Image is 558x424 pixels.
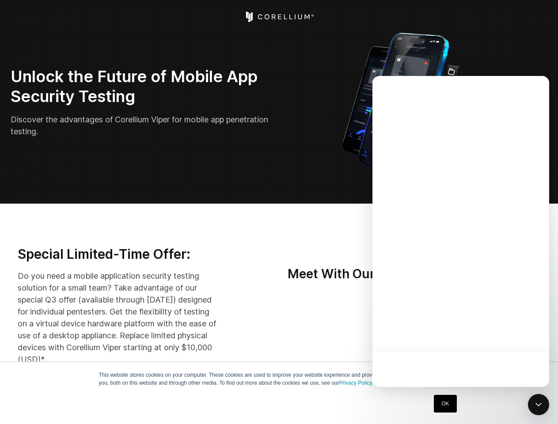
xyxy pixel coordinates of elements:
[288,266,500,281] strong: Meet With Our Team To Get Started
[339,380,373,386] a: Privacy Policy.
[528,394,549,415] div: Open Intercom Messenger
[99,371,459,387] p: This website stores cookies on your computer. These cookies are used to improve your website expe...
[334,28,467,182] img: Corellium_VIPER_Hero_1_1x
[244,11,314,22] a: Corellium Home
[11,67,273,106] h2: Unlock the Future of Mobile App Security Testing
[18,246,218,263] h3: Special Limited-Time Offer:
[434,395,456,413] a: OK
[11,115,268,136] span: Discover the advantages of Corellium Viper for mobile app penetration testing.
